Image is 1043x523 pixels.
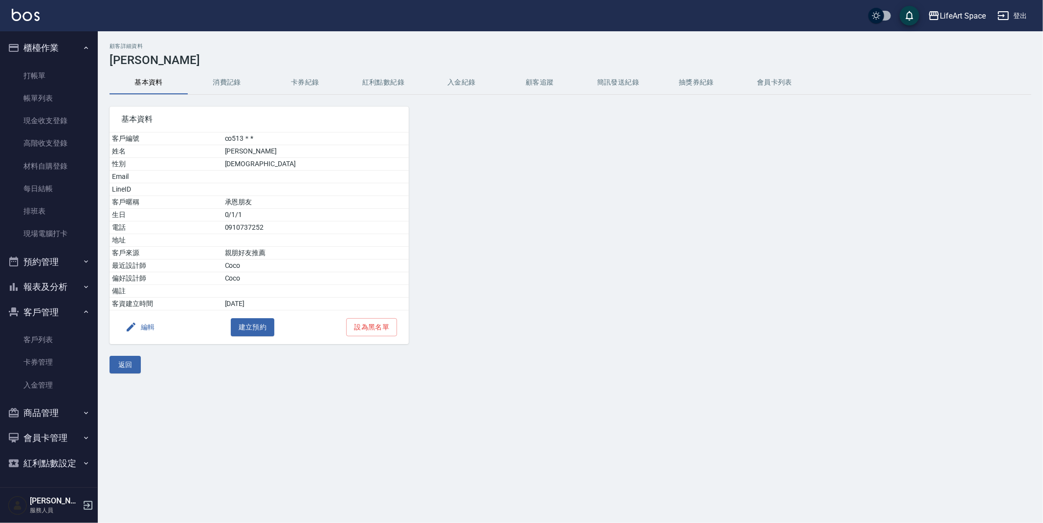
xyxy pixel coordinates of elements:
h3: [PERSON_NAME] [110,53,1031,67]
a: 現金收支登錄 [4,109,94,132]
button: save [900,6,919,25]
td: 備註 [110,285,222,298]
img: Logo [12,9,40,21]
td: 地址 [110,234,222,247]
td: [DEMOGRAPHIC_DATA] [222,158,409,171]
td: co513＊* [222,132,409,145]
button: 入金紀錄 [422,71,501,94]
button: LifeArt Space [924,6,990,26]
button: 客戶管理 [4,300,94,325]
button: 顧客追蹤 [501,71,579,94]
button: 簡訊發送紀錄 [579,71,657,94]
td: 生日 [110,209,222,221]
button: 卡券紀錄 [266,71,344,94]
button: 登出 [994,7,1031,25]
td: [PERSON_NAME] [222,145,409,158]
a: 入金管理 [4,374,94,396]
button: 商品管理 [4,400,94,426]
td: 親朋好友推薦 [222,247,409,260]
a: 現場電腦打卡 [4,222,94,245]
button: 會員卡列表 [735,71,814,94]
div: LifeArt Space [940,10,986,22]
h2: 顧客詳細資料 [110,43,1031,49]
button: 返回 [110,356,141,374]
a: 每日結帳 [4,177,94,200]
td: [DATE] [222,298,409,310]
td: Coco [222,260,409,272]
td: 0910737252 [222,221,409,234]
td: 客資建立時間 [110,298,222,310]
img: Person [8,496,27,515]
button: 報表及分析 [4,274,94,300]
td: 客戶來源 [110,247,222,260]
button: 預約管理 [4,249,94,275]
h5: [PERSON_NAME] [30,496,80,506]
td: LineID [110,183,222,196]
a: 打帳單 [4,65,94,87]
td: Email [110,171,222,183]
button: 抽獎券紀錄 [657,71,735,94]
td: Coco [222,272,409,285]
td: 性別 [110,158,222,171]
button: 編輯 [121,318,159,336]
td: 偏好設計師 [110,272,222,285]
button: 設為黑名單 [346,318,397,336]
a: 材料自購登錄 [4,155,94,177]
td: 最近設計師 [110,260,222,272]
a: 客戶列表 [4,328,94,351]
button: 會員卡管理 [4,425,94,451]
button: 建立預約 [231,318,275,336]
a: 卡券管理 [4,351,94,373]
a: 帳單列表 [4,87,94,109]
button: 基本資料 [110,71,188,94]
span: 基本資料 [121,114,397,124]
td: 客戶編號 [110,132,222,145]
td: 電話 [110,221,222,234]
td: 0/1/1 [222,209,409,221]
a: 排班表 [4,200,94,222]
button: 櫃檯作業 [4,35,94,61]
td: 承恩朋友 [222,196,409,209]
a: 高階收支登錄 [4,132,94,154]
button: 紅利點數設定 [4,451,94,476]
button: 消費記錄 [188,71,266,94]
td: 客戶暱稱 [110,196,222,209]
td: 姓名 [110,145,222,158]
p: 服務人員 [30,506,80,515]
button: 紅利點數紀錄 [344,71,422,94]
